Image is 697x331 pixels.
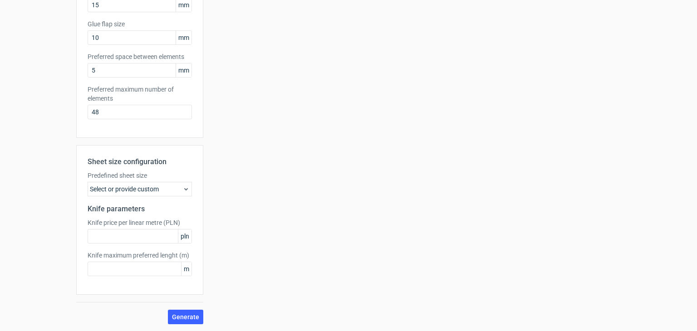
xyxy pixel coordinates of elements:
h2: Knife parameters [88,204,192,214]
h2: Sheet size configuration [88,156,192,167]
span: pln [178,229,191,243]
label: Preferred maximum number of elements [88,85,192,103]
div: Select or provide custom [88,182,192,196]
span: Generate [172,314,199,320]
span: m [181,262,191,276]
button: Generate [168,310,203,324]
label: Knife price per linear metre (PLN) [88,218,192,227]
label: Predefined sheet size [88,171,192,180]
label: Knife maximum preferred lenght (m) [88,251,192,260]
span: mm [176,63,191,77]
label: Preferred space between elements [88,52,192,61]
span: mm [176,31,191,44]
label: Glue flap size [88,19,192,29]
